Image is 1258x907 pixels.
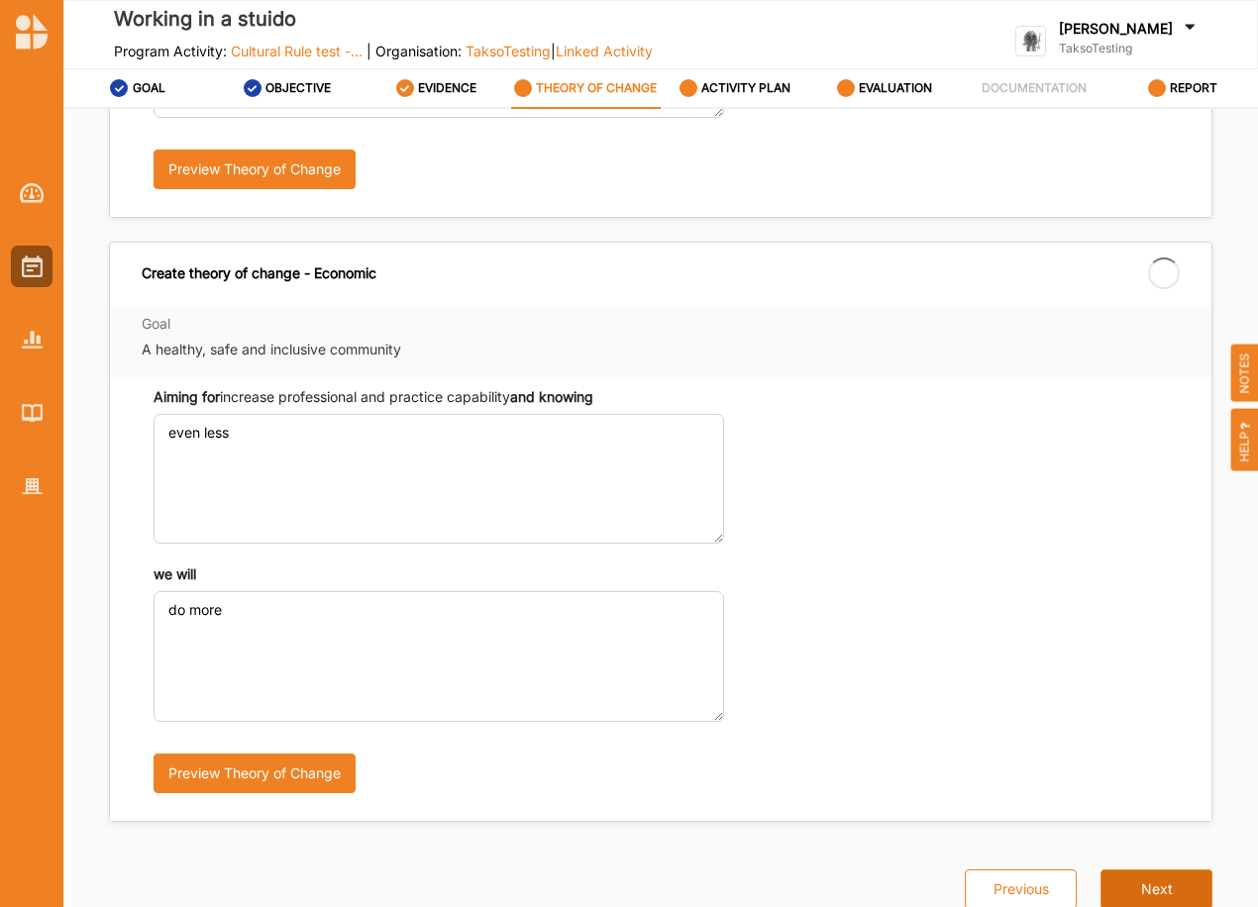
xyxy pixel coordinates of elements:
[154,150,356,189] button: Preview Theory of Change
[701,80,790,96] label: ACTIVITY PLAN
[154,387,593,407] div: increase professional and practice capability
[16,14,48,50] img: logo
[510,388,593,405] strong: and knowing
[466,43,551,59] span: TaksoTesting
[1059,20,1173,38] label: [PERSON_NAME]
[142,257,376,289] div: Create theory of change - Economic
[11,392,52,434] a: Library
[231,43,363,59] span: Cultural Rule test -...
[154,388,220,405] strong: Aiming for
[859,80,932,96] label: EVALUATION
[114,43,653,60] label: Program Activity: | Organisation: |
[11,172,52,214] a: Dashboard
[11,246,52,287] a: Activities
[142,340,726,359] label: A healthy, safe and inclusive community
[11,319,52,360] a: Reports
[154,754,356,793] button: Preview Theory of Change
[536,80,657,96] label: THEORY OF CHANGE
[20,183,45,203] img: Dashboard
[142,315,726,333] label: Goal
[22,331,43,348] img: Reports
[22,255,43,277] img: Activities
[22,478,43,495] img: Organisation
[556,43,653,59] span: Linked Activity
[1015,26,1046,56] img: logo
[154,565,196,582] strong: we will
[11,465,52,507] a: Organisation
[133,80,165,96] label: GOAL
[1059,41,1200,56] label: TaksoTesting
[154,591,724,721] textarea: do more
[982,80,1087,96] label: DOCUMENTATION
[265,80,331,96] label: OBJECTIVE
[418,80,476,96] label: EVIDENCE
[154,414,724,544] textarea: even less
[1170,80,1217,96] label: REPORT
[22,404,43,421] img: Library
[114,3,653,36] label: Working in a stuido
